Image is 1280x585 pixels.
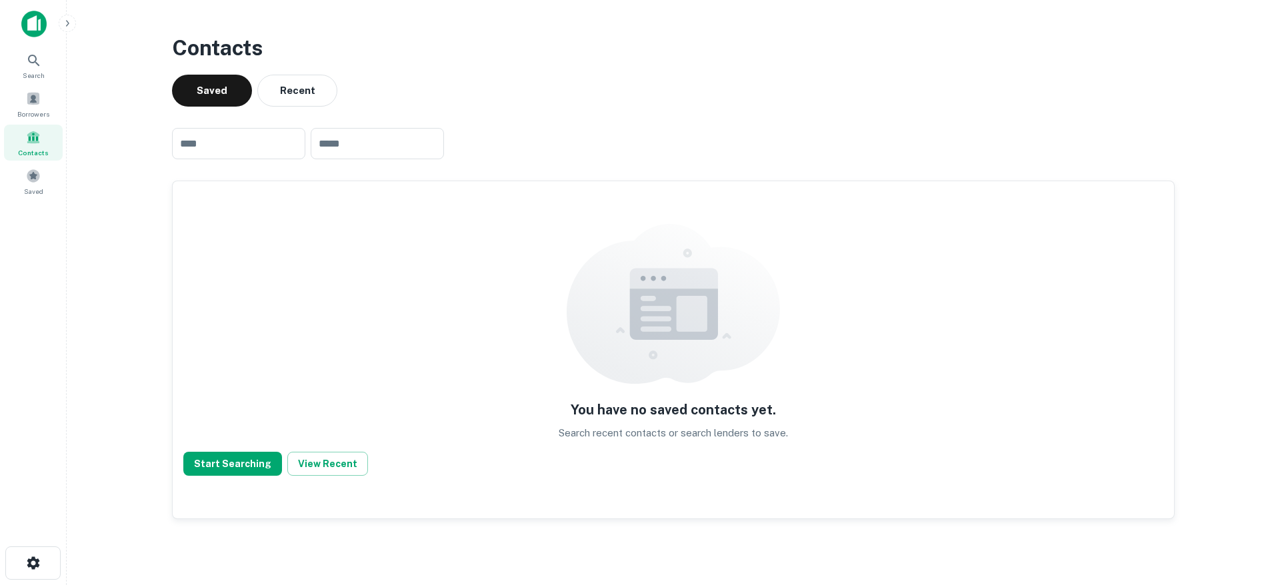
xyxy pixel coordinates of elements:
[17,109,49,119] span: Borrowers
[4,86,63,122] a: Borrowers
[23,70,45,81] span: Search
[4,163,63,199] a: Saved
[21,11,47,37] img: capitalize-icon.png
[4,47,63,83] a: Search
[567,224,780,384] img: empty content
[257,75,337,107] button: Recent
[172,75,252,107] button: Saved
[24,186,43,197] span: Saved
[18,147,49,158] span: Contacts
[571,400,776,420] h5: You have no saved contacts yet.
[172,32,1175,64] h3: Contacts
[183,452,282,476] button: Start Searching
[4,125,63,161] a: Contacts
[287,452,368,476] button: View Recent
[559,425,788,441] p: Search recent contacts or search lenders to save.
